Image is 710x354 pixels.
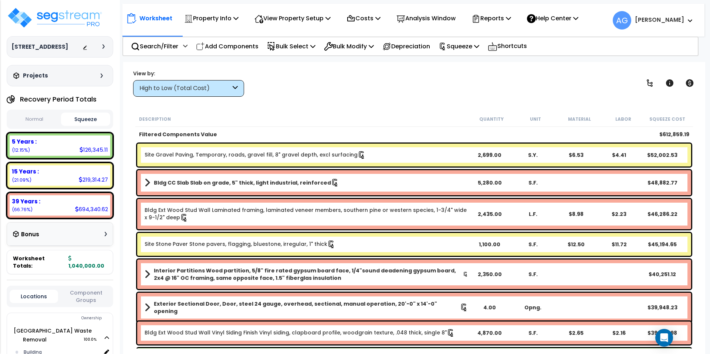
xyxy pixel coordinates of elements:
[12,147,30,153] small: 12.14856826923077%
[145,300,468,315] a: Assembly Title
[396,13,456,23] p: Analysis Window
[471,13,511,23] p: Reports
[145,267,468,282] a: Assembly Title
[468,210,511,218] div: 2,435.00
[12,197,40,205] b: 39 Years :
[468,241,511,248] div: 1,100.00
[68,255,104,269] b: 1,040,000.00
[12,138,37,145] b: 5 Years :
[23,72,48,79] h3: Projects
[613,11,631,30] span: AG
[22,314,113,323] div: Ownership
[133,70,244,77] div: View by:
[468,329,511,337] div: 4,870.00
[139,84,231,93] div: High to Low (Total Cost)
[598,210,641,218] div: $2.23
[554,210,598,218] div: $8.98
[145,206,468,222] a: Individual Item
[554,241,598,248] div: $12.50
[655,329,673,347] div: Open Intercom Messenger
[468,304,511,311] div: 4.00
[10,113,59,126] button: Normal
[131,41,178,51] p: Search/Filter
[511,151,555,159] div: S.Y.
[641,179,684,186] div: $48,882.77
[10,290,58,303] button: Locations
[439,41,479,51] p: Squeeze
[14,327,92,343] a: [GEOGRAPHIC_DATA] Waste Removal 100.0%
[511,241,555,248] div: S.F.
[145,240,335,248] a: Individual Item
[378,38,434,55] div: Depreciation
[139,116,171,122] small: Description
[598,241,641,248] div: $11.72
[468,271,511,278] div: 2,350.00
[641,329,684,337] div: $39,778.98
[75,205,108,213] div: 694,340.62
[79,176,108,183] div: 219,314.27
[568,116,591,122] small: Material
[641,304,684,311] div: $39,948.23
[511,210,555,218] div: L.F.
[154,300,460,315] b: Exterior Sectional Door, Door, steel 24 gauge, overhead, sectional, manual operation, 20'-0" x 14...
[382,41,430,51] p: Depreciation
[154,179,331,186] b: Bldg CC Slab Slab on grade, 5" thick, light industrial, reinforced
[184,13,239,23] p: Property Info
[511,304,555,311] div: Opng.
[641,271,684,278] div: $40,251.12
[145,329,455,337] a: Individual Item
[21,231,39,238] h3: Bonus
[267,41,315,51] p: Bulk Select
[479,116,504,122] small: Quantity
[20,96,97,103] h4: Recovery Period Totals
[12,177,31,183] small: 21.087910576923075%
[196,41,258,51] p: Add Components
[61,113,111,126] button: Squeeze
[635,16,684,24] b: [PERSON_NAME]
[145,151,366,159] a: Individual Item
[192,38,263,55] div: Add Components
[80,146,108,154] div: 126,345.11
[484,37,531,55] div: Shortcuts
[530,116,541,122] small: Unit
[527,13,578,23] p: Help Center
[554,329,598,337] div: $2.65
[641,241,684,248] div: $45,194.65
[598,151,641,159] div: $4.41
[659,131,689,138] b: $612,859.19
[641,210,684,218] div: $46,286.22
[139,131,217,138] b: Filtered Components Value
[11,43,68,51] h3: [STREET_ADDRESS]
[511,179,555,186] div: S.F.
[12,206,33,213] small: 66.76352115384616%
[324,41,374,51] p: Bulk Modify
[139,13,172,23] p: Worksheet
[615,116,631,122] small: Labor
[346,13,381,23] p: Costs
[13,255,65,269] span: Worksheet Totals:
[468,179,511,186] div: 5,280.00
[488,41,527,52] p: Shortcuts
[468,151,511,159] div: 2,699.00
[511,271,555,278] div: S.F.
[649,116,685,122] small: Squeeze Cost
[7,7,103,29] img: logo_pro_r.png
[84,335,103,344] span: 100.0%
[62,289,110,304] button: Component Groups
[154,267,463,282] b: Interior Partitions Wood partition, 5/8" fire rated gypsum board face, 1/4"sound deadening gypsum...
[12,168,39,175] b: 15 Years :
[145,178,468,188] a: Assembly Title
[554,151,598,159] div: $6.53
[254,13,331,23] p: View Property Setup
[598,329,641,337] div: $2.16
[641,151,684,159] div: $52,002.53
[511,329,555,337] div: S.F.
